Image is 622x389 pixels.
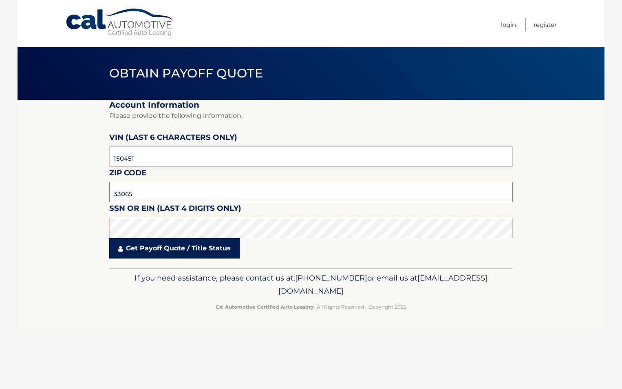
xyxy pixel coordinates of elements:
[109,100,513,110] h2: Account Information
[295,273,367,283] span: [PHONE_NUMBER]
[109,110,513,122] p: Please provide the following information.
[109,167,146,182] label: Zip Code
[109,202,241,217] label: SSN or EIN (last 4 digits only)
[501,18,516,31] a: Login
[216,304,313,310] strong: Cal Automotive Certified Auto Leasing
[115,272,507,298] p: If you need assistance, please contact us at: or email us at
[109,238,240,259] a: Get Payoff Quote / Title Status
[115,303,507,311] p: - All Rights Reserved - Copyright 2025
[65,8,175,37] a: Cal Automotive
[109,131,237,146] label: VIN (last 6 characters only)
[109,66,263,81] span: Obtain Payoff Quote
[534,18,557,31] a: Register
